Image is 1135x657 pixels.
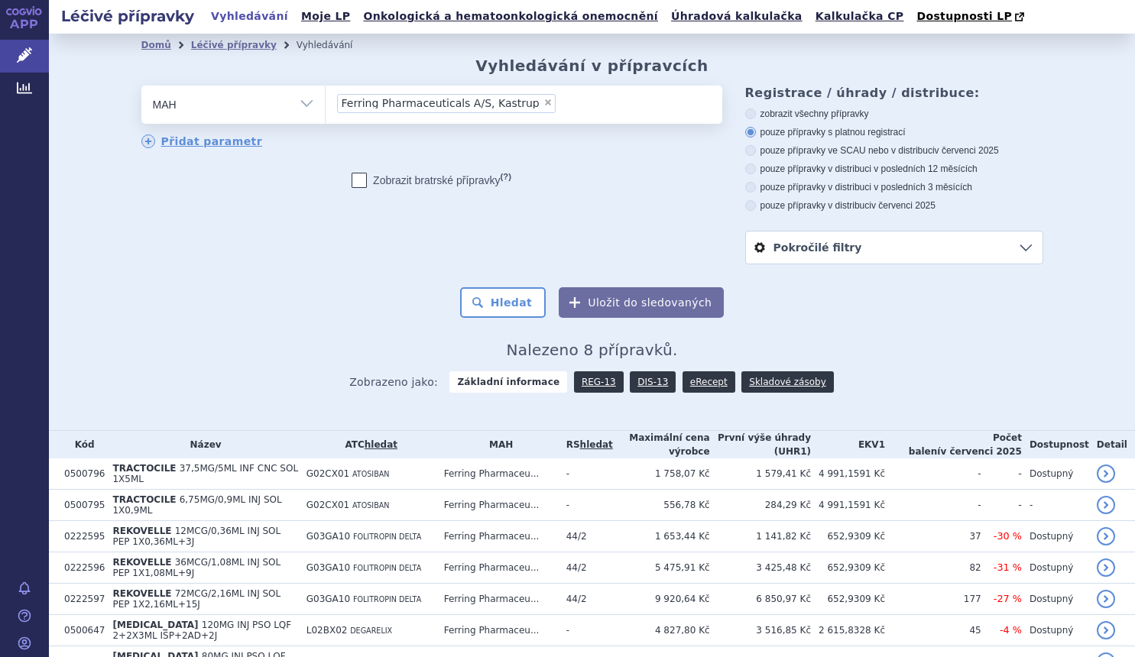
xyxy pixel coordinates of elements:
a: Úhradová kalkulačka [666,6,807,27]
a: DIS-13 [630,371,676,393]
a: detail [1097,496,1115,514]
th: RS [559,431,613,458]
td: Ferring Pharmaceu... [436,552,559,584]
td: 4 991,1591 Kč [811,458,885,490]
td: - [559,490,613,521]
td: - [885,490,981,521]
td: Ferring Pharmaceu... [436,458,559,490]
th: První výše úhrady (UHR1) [710,431,811,458]
span: 72MCG/2,16ML INJ SOL PEP 1X2,16ML+15J [112,588,281,610]
span: 12MCG/0,36ML INJ SOL PEP 1X0,36ML+3J [112,526,281,547]
td: 0500795 [57,490,105,521]
span: × [543,98,553,107]
button: Hledat [460,287,546,318]
td: 0222597 [57,584,105,615]
td: 2 615,8328 Kč [811,615,885,646]
span: 44/2 [566,594,587,604]
span: ATOSIBAN [352,470,389,478]
label: zobrazit všechny přípravky [745,108,1043,120]
td: Ferring Pharmaceu... [436,584,559,615]
span: G03GA10 [306,531,350,542]
td: 1 579,41 Kč [710,458,811,490]
a: Dostupnosti LP [912,6,1032,28]
label: pouze přípravky v distribuci [745,199,1043,212]
td: Dostupný [1022,552,1089,584]
td: 1 653,44 Kč [613,521,710,552]
td: - [559,458,613,490]
a: eRecept [683,371,735,393]
span: [MEDICAL_DATA] [112,620,198,630]
td: 1 758,07 Kč [613,458,710,490]
label: pouze přípravky s platnou registrací [745,126,1043,138]
td: 9 920,64 Kč [613,584,710,615]
td: 177 [885,584,981,615]
span: Nalezeno 8 přípravků. [507,341,678,359]
span: G03GA10 [306,562,350,573]
td: Dostupný [1022,458,1089,490]
th: Název [105,431,298,458]
span: G02CX01 [306,468,349,479]
span: 37,5MG/5ML INF CNC SOL 1X5ML [112,463,298,484]
span: FOLITROPIN DELTA [353,532,421,541]
span: TRACTOCILE [112,463,176,474]
label: pouze přípravky v distribuci v posledních 3 měsících [745,181,1043,193]
span: v červenci 2025 [940,446,1021,457]
a: Léčivé přípravky [191,40,277,50]
h2: Vyhledávání v přípravcích [475,57,709,75]
abbr: (?) [501,172,511,182]
span: -27 % [994,593,1022,604]
td: 0222596 [57,552,105,584]
span: L02BX02 [306,625,348,636]
td: 0222595 [57,521,105,552]
td: - [981,490,1022,521]
span: -31 % [994,562,1022,573]
td: 652,9309 Kč [811,584,885,615]
a: detail [1097,464,1115,483]
td: Ferring Pharmaceu... [436,615,559,646]
td: Ferring Pharmaceu... [436,521,559,552]
span: -30 % [994,530,1022,542]
th: Dostupnost [1022,431,1089,458]
td: 0500796 [57,458,105,490]
th: Počet balení [885,431,1022,458]
td: Dostupný [1022,584,1089,615]
h2: Léčivé přípravky [49,5,206,27]
span: 6,75MG/0,9ML INJ SOL 1X0,9ML [112,494,281,516]
td: - [885,458,981,490]
td: 1 141,82 Kč [710,521,811,552]
td: 652,9309 Kč [811,521,885,552]
span: Ferring Pharmaceuticals A/S, Kastrup [342,98,540,108]
span: DEGARELIX [350,626,392,635]
td: 45 [885,615,981,646]
span: 120MG INJ PSO LQF 2+2X3ML ISP+2AD+2J [112,620,291,641]
td: 4 827,80 Kč [613,615,710,646]
td: - [981,458,1022,490]
th: EKV1 [811,431,885,458]
span: REKOVELLE [112,588,171,599]
a: Kalkulačka CP [811,6,909,27]
td: 5 475,91 Kč [613,552,710,584]
span: v červenci 2025 [935,145,999,156]
span: -4 % [1000,624,1022,636]
td: 3 516,85 Kč [710,615,811,646]
span: G03GA10 [306,594,350,604]
button: Uložit do sledovaných [559,287,724,318]
th: MAH [436,431,559,458]
a: Vyhledávání [206,6,293,27]
li: Vyhledávání [297,34,373,57]
td: 82 [885,552,981,584]
td: Dostupný [1022,521,1089,552]
span: Dostupnosti LP [916,10,1012,22]
a: Přidat parametr [141,134,263,148]
span: REKOVELLE [112,557,171,568]
a: detail [1097,527,1115,545]
td: 556,78 Kč [613,490,710,521]
td: Dostupný [1022,615,1089,646]
span: FOLITROPIN DELTA [353,595,421,604]
span: 36MCG/1,08ML INJ SOL PEP 1X1,08ML+9J [112,557,281,578]
span: TRACTOCILE [112,494,176,505]
label: pouze přípravky ve SCAU nebo v distribuci [745,144,1043,157]
td: 4 991,1591 Kč [811,490,885,521]
td: Ferring Pharmaceu... [436,490,559,521]
th: Detail [1089,431,1135,458]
